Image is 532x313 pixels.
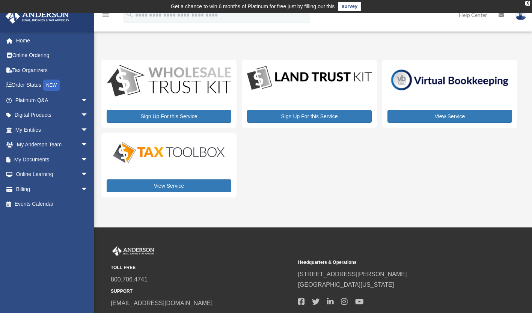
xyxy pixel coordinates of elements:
a: menu [101,13,110,20]
div: Get a chance to win 6 months of Platinum for free just by filling out this [171,2,335,11]
i: menu [101,11,110,20]
span: arrow_drop_down [81,93,96,108]
span: arrow_drop_down [81,108,96,123]
a: My Entitiesarrow_drop_down [5,122,99,137]
img: LandTrust_lgo-1.jpg [247,65,372,92]
div: close [525,1,530,6]
a: survey [338,2,361,11]
a: Online Learningarrow_drop_down [5,167,99,182]
span: arrow_drop_down [81,152,96,167]
a: Sign Up For this Service [247,110,372,123]
small: TOLL FREE [111,264,293,272]
a: View Service [387,110,512,123]
img: User Pic [515,9,526,20]
a: My Documentsarrow_drop_down [5,152,99,167]
img: WS-Trust-Kit-lgo-1.jpg [107,65,231,98]
small: Headquarters & Operations [298,259,480,266]
a: Billingarrow_drop_down [5,182,99,197]
a: Sign Up For this Service [107,110,231,123]
a: Tax Organizers [5,63,99,78]
a: Online Ordering [5,48,99,63]
small: SUPPORT [111,287,293,295]
a: My Anderson Teamarrow_drop_down [5,137,99,152]
a: Platinum Q&Aarrow_drop_down [5,93,99,108]
a: Home [5,33,99,48]
a: 800.706.4741 [111,276,148,283]
img: Anderson Advisors Platinum Portal [111,246,156,256]
a: Order StatusNEW [5,78,99,93]
a: [STREET_ADDRESS][PERSON_NAME] [298,271,407,277]
a: [EMAIL_ADDRESS][DOMAIN_NAME] [111,300,212,306]
i: search [125,10,134,18]
span: arrow_drop_down [81,137,96,153]
span: arrow_drop_down [81,122,96,138]
span: arrow_drop_down [81,167,96,182]
a: [GEOGRAPHIC_DATA][US_STATE] [298,281,394,288]
a: View Service [107,179,231,192]
img: Anderson Advisors Platinum Portal [3,9,71,24]
div: NEW [43,80,60,91]
span: arrow_drop_down [81,182,96,197]
a: Digital Productsarrow_drop_down [5,108,96,123]
a: Events Calendar [5,197,99,212]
